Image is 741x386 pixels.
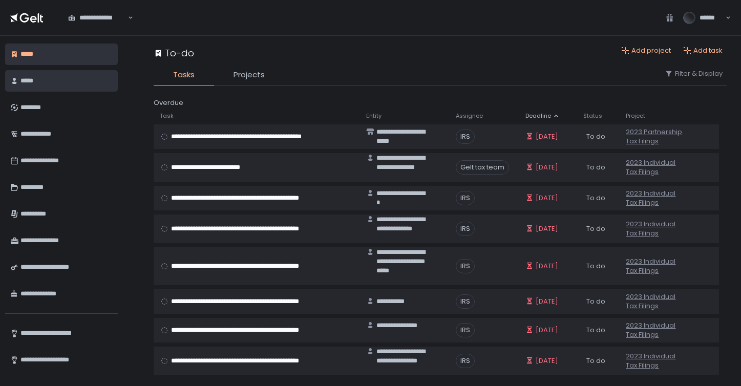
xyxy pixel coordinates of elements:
[154,98,727,108] div: Overdue
[626,158,686,177] a: 2023 Individual Tax Filings
[456,222,475,236] span: IRS
[586,356,605,366] span: To do
[456,130,475,144] span: IRS
[61,7,133,29] div: Search for option
[160,112,174,120] span: Task
[456,323,475,337] span: IRS
[583,112,602,120] span: Status
[154,46,194,60] div: To-do
[626,127,686,146] a: 2023 Partnership Tax Filings
[173,69,195,81] span: Tasks
[536,224,558,233] span: [DATE]
[626,292,686,311] a: 2023 Individual Tax Filings
[586,326,605,335] span: To do
[126,13,127,23] input: Search for option
[626,220,686,238] a: 2023 Individual Tax Filings
[536,262,558,271] span: [DATE]
[626,112,645,120] span: Project
[456,112,483,120] span: Assignee
[626,321,686,339] a: 2023 Individual Tax Filings
[456,160,509,175] span: Gelt tax team
[456,259,475,273] span: IRS
[234,69,265,81] span: Projects
[586,132,605,141] span: To do
[456,191,475,205] span: IRS
[536,132,558,141] span: [DATE]
[586,194,605,203] span: To do
[586,224,605,233] span: To do
[536,297,558,306] span: [DATE]
[626,352,686,370] a: 2023 Individual Tax Filings
[621,46,671,55] button: Add project
[536,163,558,172] span: [DATE]
[366,112,382,120] span: Entity
[586,163,605,172] span: To do
[586,297,605,306] span: To do
[683,46,723,55] button: Add task
[525,112,551,120] span: Deadline
[536,326,558,335] span: [DATE]
[536,194,558,203] span: [DATE]
[536,356,558,366] span: [DATE]
[626,189,686,207] a: 2023 Individual Tax Filings
[456,354,475,368] span: IRS
[456,294,475,309] span: IRS
[626,257,686,275] a: 2023 Individual Tax Filings
[665,69,723,78] button: Filter & Display
[586,262,605,271] span: To do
